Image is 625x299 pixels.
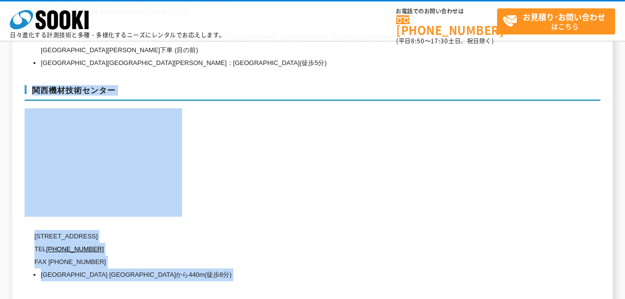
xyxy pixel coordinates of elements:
span: はこちら [502,9,615,33]
p: FAX [PHONE_NUMBER] [34,256,507,268]
span: お電話でのお問い合わせは [396,8,497,14]
span: 8:50 [411,36,425,45]
li: [GEOGRAPHIC_DATA] [GEOGRAPHIC_DATA]から440m(徒歩8分) [41,268,507,281]
p: [STREET_ADDRESS] [34,230,507,243]
a: お見積り･お問い合わせはこちら [497,8,615,34]
li: [GEOGRAPHIC_DATA][GEOGRAPHIC_DATA][PERSON_NAME]：[GEOGRAPHIC_DATA](徒歩5分) [41,57,507,69]
a: [PHONE_NUMBER] [46,245,104,253]
h3: 関西機材技術センター [25,85,600,101]
strong: お見積り･お問い合わせ [523,11,605,23]
span: 17:30 [431,36,448,45]
a: [PHONE_NUMBER] [396,15,497,35]
span: (平日 ～ 土日、祝日除く) [396,36,494,45]
p: TEL [34,243,507,256]
p: 日々進化する計測技術と多種・多様化するニーズにレンタルでお応えします。 [10,32,225,38]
